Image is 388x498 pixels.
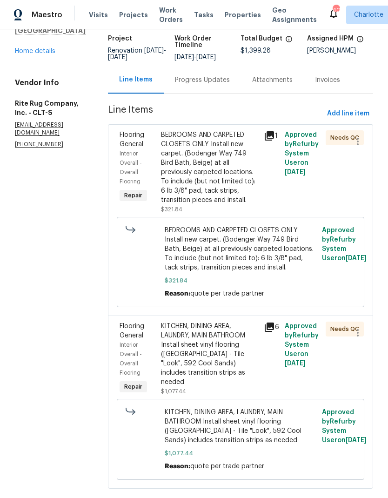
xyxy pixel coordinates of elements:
[120,382,146,391] span: Repair
[120,132,144,148] span: Flooring General
[120,342,142,376] span: Interior Overall - Overall Flooring
[165,449,316,458] span: $1,077.44
[165,226,316,272] span: BEDROOMS AND CARPETED CLOSETS ONLY Install new carpet. (Bodenger Way 749 Bird Bath, Beige) at all...
[333,6,339,15] div: 40
[272,6,317,24] span: Geo Assignments
[108,54,127,61] span: [DATE]
[15,48,55,54] a: Home details
[144,47,164,54] span: [DATE]
[252,75,293,85] div: Attachments
[174,54,194,61] span: [DATE]
[225,10,261,20] span: Properties
[346,255,367,262] span: [DATE]
[190,463,264,470] span: quote per trade partner
[285,35,293,47] span: The total cost of line items that have been proposed by Opendoor. This sum includes line items th...
[330,324,363,334] span: Needs QC
[120,191,146,200] span: Repair
[120,151,142,184] span: Interior Overall - Overall Flooring
[354,10,383,20] span: Charlotte
[15,78,86,87] h4: Vendor Info
[32,10,62,20] span: Maestro
[330,133,363,142] span: Needs QC
[165,290,190,297] span: Reason:
[346,437,367,444] span: [DATE]
[322,409,367,444] span: Approved by Refurby System User on
[89,10,108,20] span: Visits
[175,75,230,85] div: Progress Updates
[356,35,364,47] span: The hpm assigned to this work order.
[307,47,374,54] div: [PERSON_NAME]
[165,463,190,470] span: Reason:
[285,132,319,175] span: Approved by Refurby System User on
[161,322,259,387] div: KITCHEN, DINING AREA, LAUNDRY, MAIN BATHROOM Install sheet vinyl flooring ([GEOGRAPHIC_DATA] - Ti...
[108,47,166,61] span: -
[241,35,282,42] h5: Total Budget
[165,276,316,285] span: $321.84
[119,10,148,20] span: Projects
[322,227,367,262] span: Approved by Refurby System User on
[285,360,306,367] span: [DATE]
[264,130,279,141] div: 1
[190,290,264,297] span: quote per trade partner
[108,105,323,122] span: Line Items
[174,35,241,48] h5: Work Order Timeline
[241,47,271,54] span: $1,399.28
[161,207,182,212] span: $321.84
[161,130,259,205] div: BEDROOMS AND CARPETED CLOSETS ONLY Install new carpet. (Bodenger Way 749 Bird Bath, Beige) at all...
[323,105,373,122] button: Add line item
[307,35,354,42] h5: Assigned HPM
[108,35,132,42] h5: Project
[264,322,279,333] div: 6
[327,108,369,120] span: Add line item
[15,99,86,117] h5: Rite Rug Company, Inc. - CLT-S
[161,389,186,394] span: $1,077.44
[174,54,216,61] span: -
[196,54,216,61] span: [DATE]
[285,323,319,367] span: Approved by Refurby System User on
[285,169,306,175] span: [DATE]
[315,75,340,85] div: Invoices
[165,408,316,445] span: KITCHEN, DINING AREA, LAUNDRY, MAIN BATHROOM Install sheet vinyl flooring ([GEOGRAPHIC_DATA] - Ti...
[194,12,214,18] span: Tasks
[119,75,153,84] div: Line Items
[120,323,144,339] span: Flooring General
[159,6,183,24] span: Work Orders
[108,47,166,61] span: Renovation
